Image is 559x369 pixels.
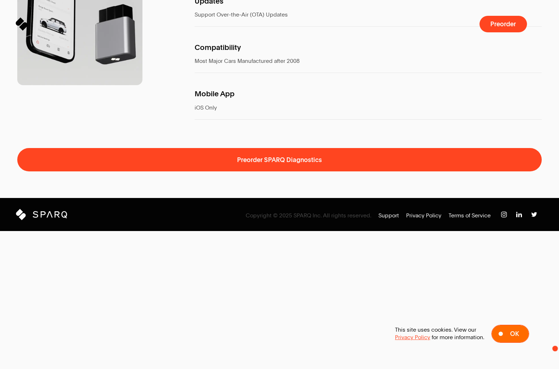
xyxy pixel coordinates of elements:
[195,57,300,65] span: Most Major Cars Manufactured after 2008
[195,57,507,65] span: Most Major Cars Manufactured after 2008
[491,325,529,343] button: Ok
[195,44,241,51] span: Compatibility
[449,212,491,219] a: Terms of Service
[480,16,527,32] button: Preorder a SPARQ Diagnostics Device
[17,148,542,171] button: Preorder SPARQ Diagnostics
[237,156,322,163] span: Preorder SPARQ Diagnostics
[516,212,522,217] img: Instagram
[501,212,507,217] img: Instagram
[395,333,430,341] a: Privacy Policy
[510,331,519,337] span: Ok
[531,212,537,217] img: Instagram
[195,90,235,98] span: Mobile App
[195,104,507,111] span: iOS Only
[195,104,217,111] span: iOS Only
[246,212,371,219] span: Copyright © 2025 SPARQ Inc. All rights reserved.
[406,212,441,219] a: Privacy Policy
[378,212,399,219] a: Support
[395,326,484,341] p: This site uses cookies. View our for more information.
[490,21,516,27] span: Preorder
